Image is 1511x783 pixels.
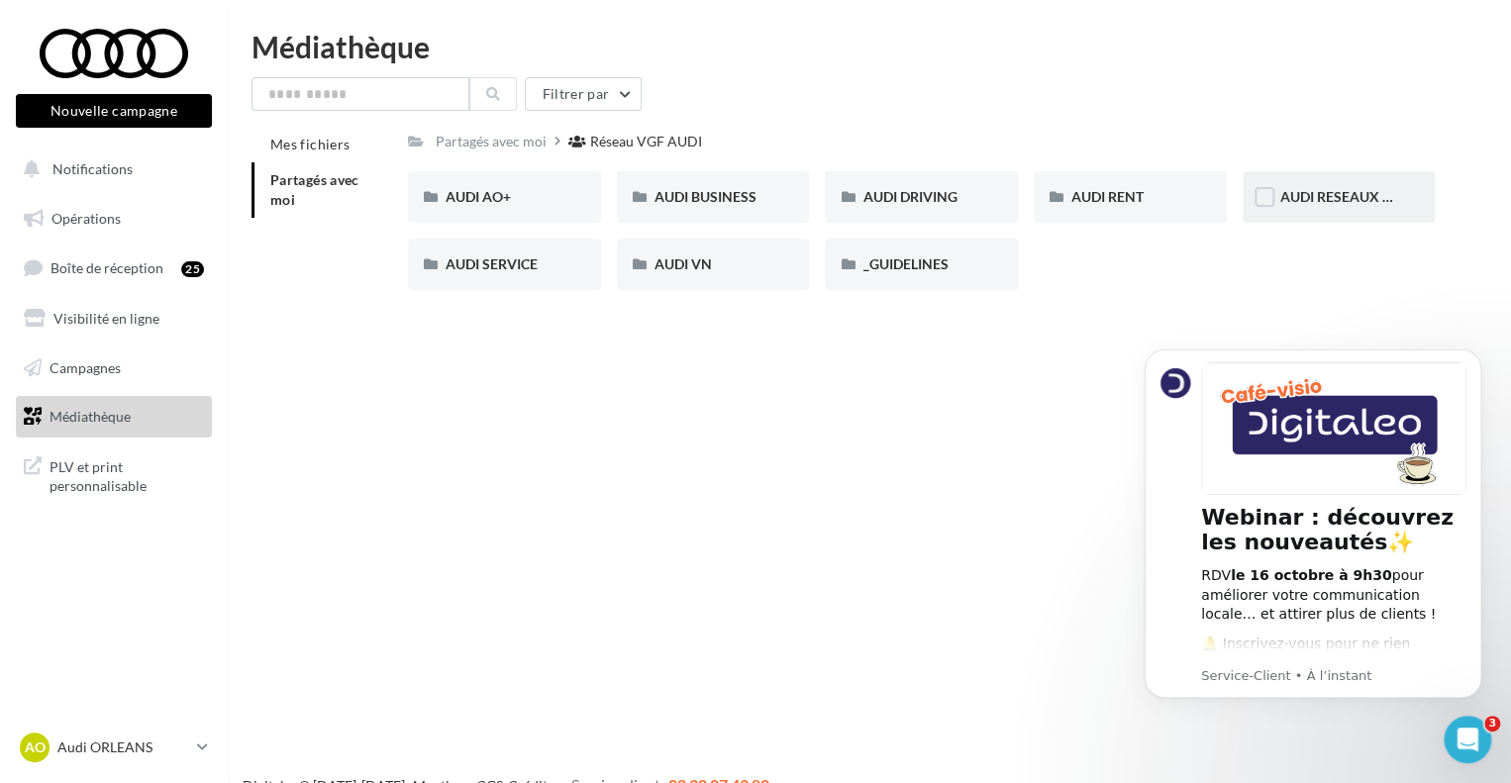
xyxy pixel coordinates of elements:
span: Médiathèque [50,408,131,425]
button: Notifications [12,148,208,190]
span: Mes fichiers [270,136,350,152]
span: Visibilité en ligne [53,310,159,327]
a: AO Audi ORLEANS [16,729,212,766]
span: AUDI RESEAUX SOCIAUX [1280,188,1444,205]
iframe: Intercom notifications message [1115,325,1511,773]
span: PLV et print personnalisable [50,453,204,496]
div: Partagés avec moi [436,132,547,151]
span: AUDI DRIVING [862,188,957,205]
span: AUDI SERVICE [446,255,538,272]
a: PLV et print personnalisable [12,445,216,504]
span: Boîte de réception [50,259,163,276]
a: Opérations [12,198,216,240]
span: AUDI RENT [1071,188,1144,205]
span: _GUIDELINES [862,255,948,272]
span: Opérations [51,210,121,227]
span: 3 [1484,716,1500,732]
span: Partagés avec moi [270,171,359,208]
span: AUDI BUSINESS [655,188,756,205]
div: 25 [181,261,204,277]
span: Campagnes [50,358,121,375]
button: Nouvelle campagne [16,94,212,128]
span: AUDI AO+ [446,188,511,205]
div: Médiathèque [252,32,1487,61]
div: Réseau VGF AUDI [590,132,702,151]
button: Filtrer par [525,77,642,111]
span: AUDI VN [655,255,712,272]
a: Campagnes [12,347,216,389]
span: AO [25,737,46,757]
iframe: Intercom live chat [1444,716,1491,763]
p: Audi ORLEANS [57,737,189,757]
a: Médiathèque [12,396,216,438]
a: Visibilité en ligne [12,298,216,340]
span: Notifications [52,160,133,177]
a: Boîte de réception25 [12,246,216,289]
